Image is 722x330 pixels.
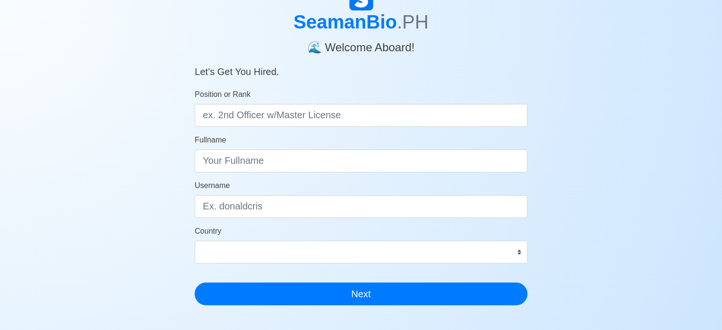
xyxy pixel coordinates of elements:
[195,55,527,77] h5: Let’s Get You Hired.
[195,33,527,55] h4: 🌊 Welcome Aboard!
[195,90,250,98] span: Position or Rank
[397,11,429,32] span: .PH
[195,181,230,189] span: Username
[195,104,527,127] input: ex. 2nd Officer w/Master License
[195,283,527,305] button: Next
[195,226,221,237] label: Country
[195,195,527,218] input: Ex. donaldcris
[195,136,226,144] span: Fullname
[195,10,527,33] h1: SeamanBio
[195,150,527,172] input: Your Fullname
